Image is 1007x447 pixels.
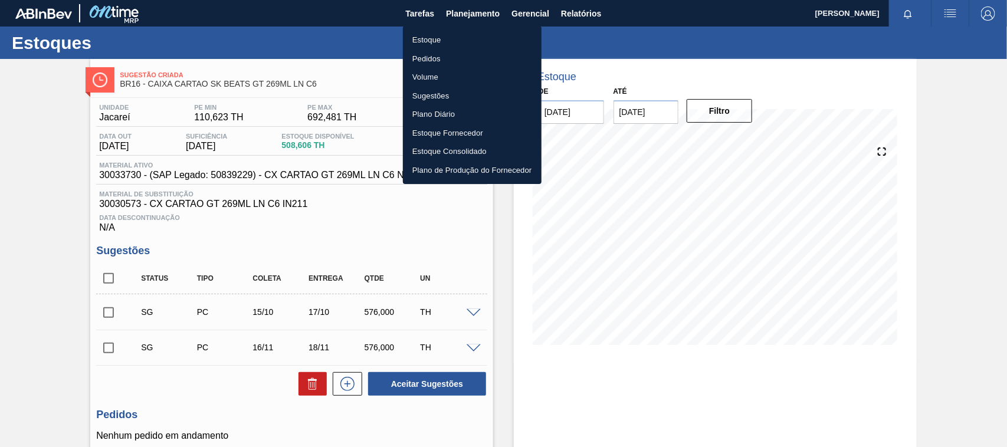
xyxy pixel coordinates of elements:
a: Estoque [403,31,542,50]
a: Plano de Produção do Fornecedor [403,161,542,180]
a: Sugestões [403,87,542,106]
a: Pedidos [403,50,542,68]
a: Estoque Consolidado [403,142,542,161]
a: Volume [403,68,542,87]
a: Estoque Fornecedor [403,124,542,143]
a: Plano Diário [403,105,542,124]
